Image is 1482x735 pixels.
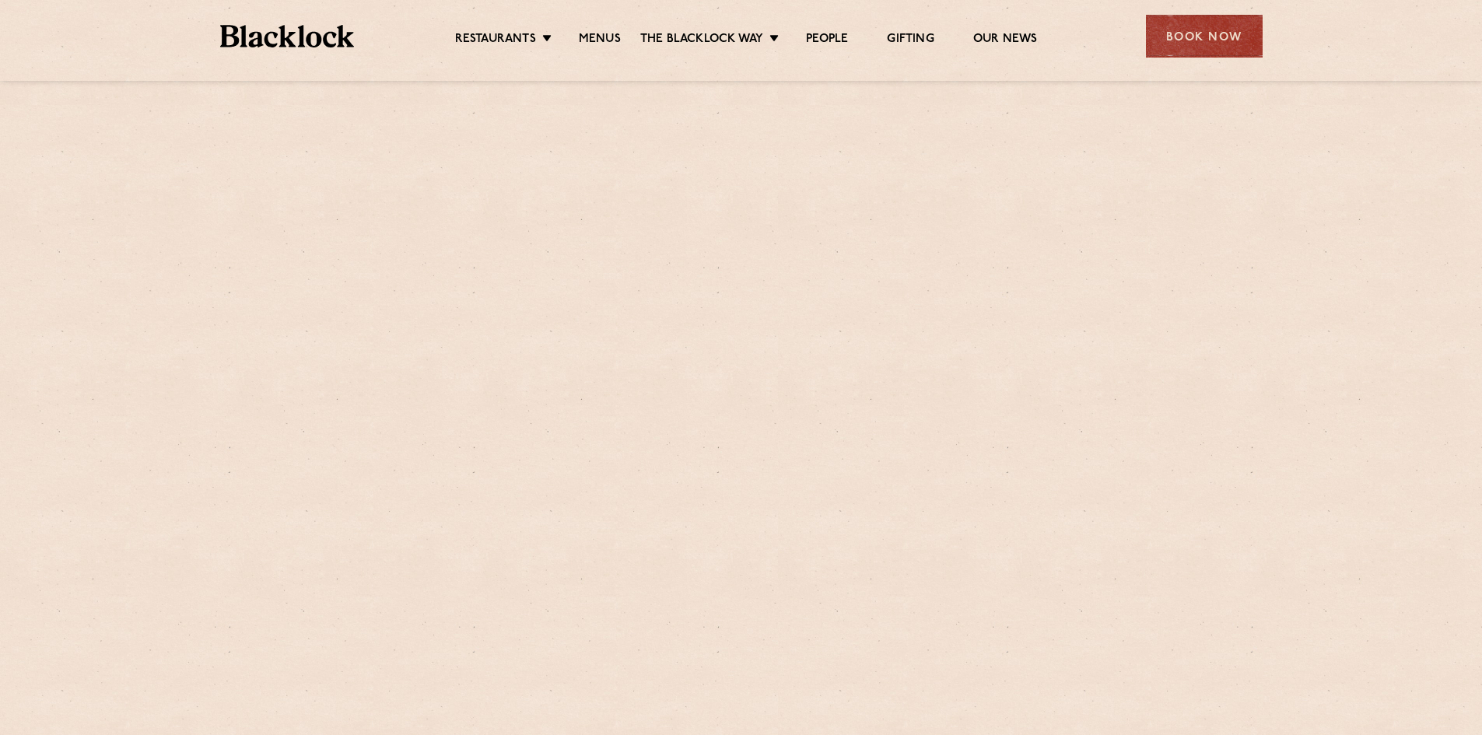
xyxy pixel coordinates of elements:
a: People [806,32,848,49]
div: Book Now [1146,15,1263,58]
a: Our News [973,32,1038,49]
a: Menus [579,32,621,49]
img: BL_Textured_Logo-footer-cropped.svg [220,25,355,47]
a: Restaurants [455,32,536,49]
a: Gifting [887,32,934,49]
a: The Blacklock Way [640,32,763,49]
